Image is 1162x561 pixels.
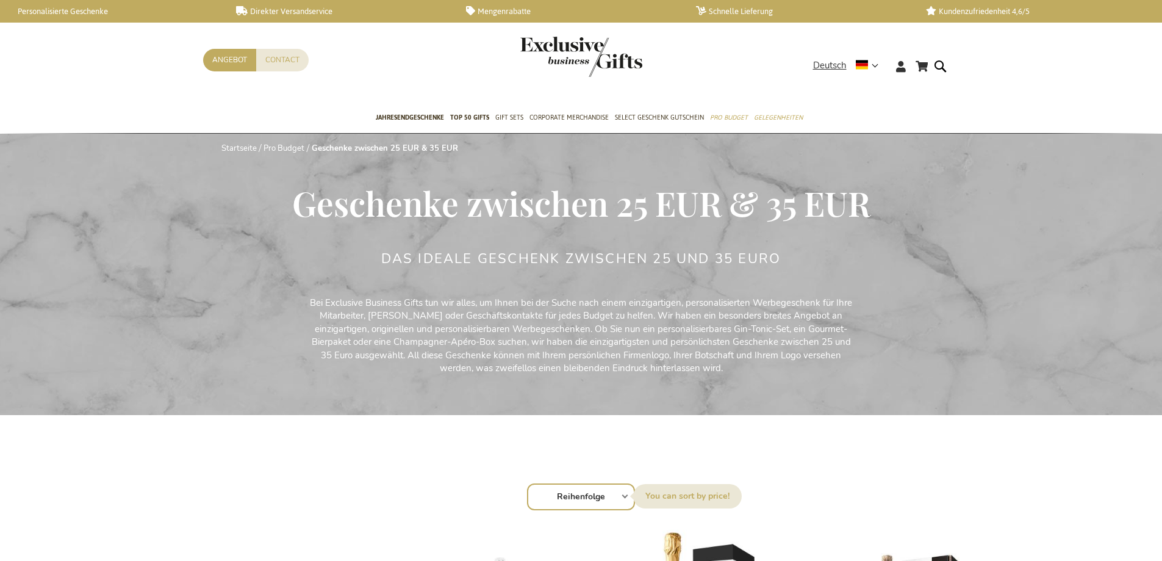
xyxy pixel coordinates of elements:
a: Jahresendgeschenke [376,103,444,134]
a: Angebot [203,49,256,71]
a: Schnelle Lieferung [696,6,906,16]
a: store logo [520,37,581,77]
a: Gift Sets [495,103,523,134]
img: Exclusive Business gifts logo [520,37,642,77]
span: TOP 50 Gifts [450,111,489,124]
a: Select Geschenk Gutschein [615,103,704,134]
span: Jahresendgeschenke [376,111,444,124]
span: Select Geschenk Gutschein [615,111,704,124]
span: Gelegenheiten [754,111,803,124]
span: Deutsch [813,59,847,73]
a: Gelegenheiten [754,103,803,134]
strong: Geschenke zwischen 25 EUR & 35 EUR [312,143,458,154]
p: Bei Exclusive Business Gifts tun wir alles, um Ihnen bei der Suche nach einem einzigartigen, pers... [307,297,856,375]
a: Startseite [221,143,257,154]
span: Gift Sets [495,111,523,124]
label: Sortieren nach [633,484,742,509]
span: Geschenke zwischen 25 EUR & 35 EUR [292,180,870,225]
span: Corporate Merchandise [529,111,609,124]
a: Personalisierte Geschenke [6,6,217,16]
a: Direkter Versandservice [236,6,447,16]
a: Contact [256,49,309,71]
span: Pro Budget [710,111,748,124]
a: Pro Budget [710,103,748,134]
a: Corporate Merchandise [529,103,609,134]
a: Kundenzufriedenheit 4,6/5 [926,6,1136,16]
a: Mengenrabatte [466,6,676,16]
a: Pro Budget [264,143,304,154]
h2: Das ideale Geschenk zwischen 25 und 35 Euro [381,252,781,266]
a: TOP 50 Gifts [450,103,489,134]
